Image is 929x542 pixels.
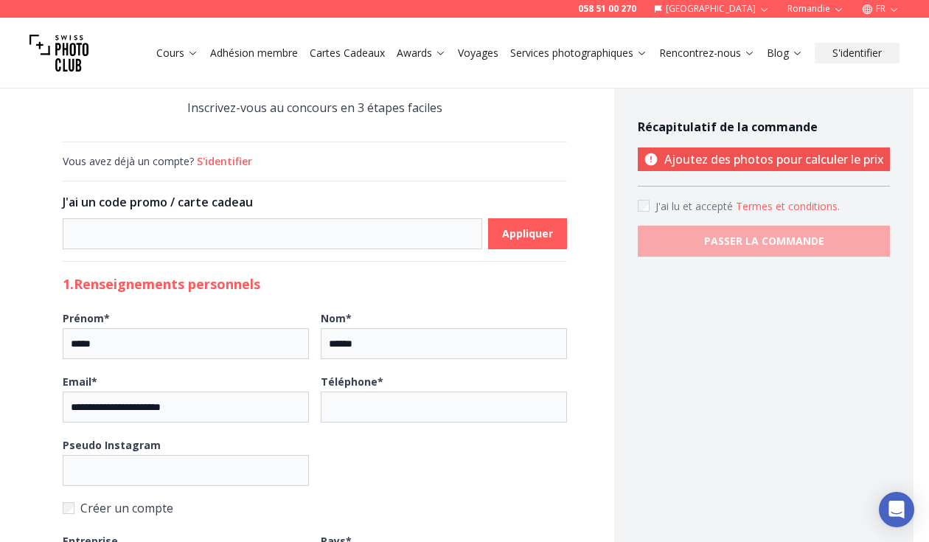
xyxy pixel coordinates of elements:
[63,311,110,325] b: Prénom *
[458,46,498,60] a: Voyages
[321,375,383,389] b: Téléphone *
[63,154,567,169] div: Vous avez déjà un compte?
[879,492,914,527] div: Open Intercom Messenger
[63,438,161,452] b: Pseudo Instagram
[452,43,504,63] button: Voyages
[63,455,309,486] input: Pseudo Instagram
[63,328,309,359] input: Prénom*
[659,46,755,60] a: Rencontrez-nous
[204,43,304,63] button: Adhésion membre
[638,118,890,136] h4: Récapitulatif de la commande
[638,226,890,257] button: PASSER LA COMMANDE
[397,46,446,60] a: Awards
[150,43,204,63] button: Cours
[321,311,352,325] b: Nom *
[310,46,385,60] a: Cartes Cadeaux
[502,226,553,241] b: Appliquer
[63,375,97,389] b: Email *
[704,234,824,249] b: PASSER LA COMMANDE
[638,147,890,171] p: Ajoutez des photos pour calculer le prix
[63,392,309,423] input: Email*
[638,200,650,212] input: Accept terms
[655,199,736,213] span: J'ai lu et accepté
[63,498,567,518] label: Créer un compte
[504,43,653,63] button: Services photographiques
[653,43,761,63] button: Rencontrez-nous
[578,3,636,15] a: 058 51 00 270
[391,43,452,63] button: Awards
[510,46,647,60] a: Services photographiques
[761,43,809,63] button: Blog
[63,193,567,211] h3: J'ai un code promo / carte cadeau
[63,274,567,294] h2: 1. Renseignements personnels
[304,43,391,63] button: Cartes Cadeaux
[767,46,803,60] a: Blog
[156,46,198,60] a: Cours
[63,502,74,514] input: Créer un compte
[29,24,88,83] img: Swiss photo club
[321,392,567,423] input: Téléphone*
[736,199,840,214] button: Accept termsJ'ai lu et accepté
[210,46,298,60] a: Adhésion membre
[815,43,900,63] button: S'identifier
[488,218,567,249] button: Appliquer
[197,154,252,169] button: S'identifier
